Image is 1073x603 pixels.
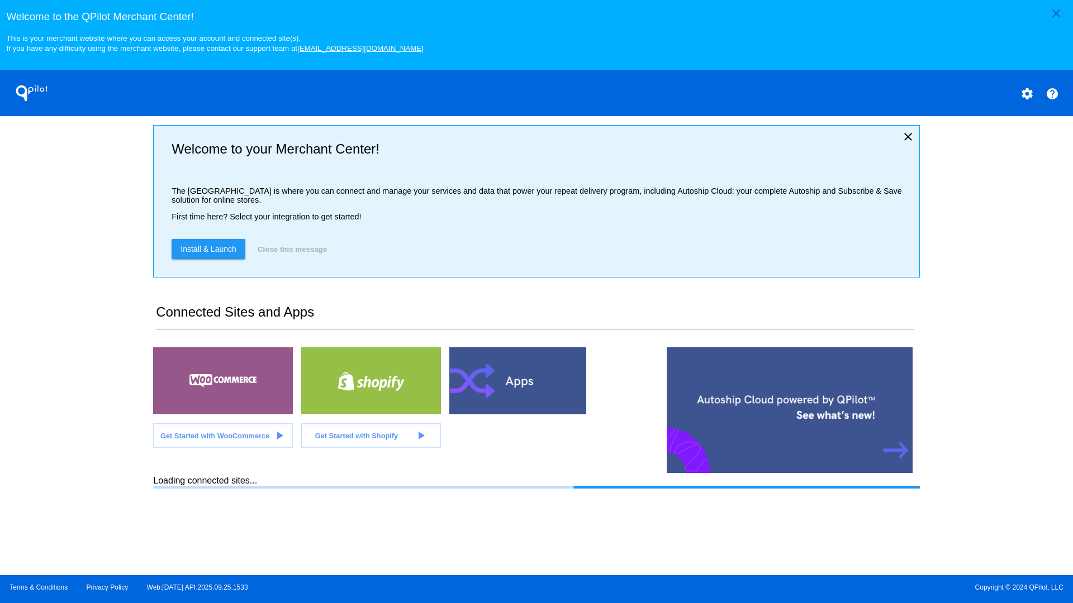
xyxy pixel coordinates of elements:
[172,141,910,157] h2: Welcome to your Merchant Center!
[546,583,1063,591] span: Copyright © 2024 QPilot, LLC
[301,423,441,448] a: Get Started with Shopify
[414,429,428,442] mat-icon: play_arrow
[147,583,248,591] a: Web:[DATE] API:2025.09.25.1533
[87,583,129,591] a: Privacy Policy
[297,44,424,52] a: [EMAIL_ADDRESS][DOMAIN_NAME]
[156,304,914,329] h2: Connected Sites and Apps
[172,186,910,204] p: The [GEOGRAPHIC_DATA] is where you can connect and manage your services and data that power your ...
[172,212,910,221] p: First time here? Select your integration to get started!
[901,130,915,143] mat-icon: close
[160,432,269,440] span: Get Started with WooCommerce
[273,429,286,442] mat-icon: play_arrow
[10,82,54,104] h1: QPilot
[315,432,398,440] span: Get Started with Shopify
[1046,87,1059,100] mat-icon: help
[181,245,236,253] span: Install & Launch
[153,423,293,448] a: Get Started with WooCommerce
[153,476,919,489] div: Loading connected sites...
[172,239,245,259] a: Install & Launch
[1050,7,1063,20] mat-icon: close
[1020,87,1034,100] mat-icon: settings
[254,239,330,259] button: Close this message
[10,583,68,591] a: Terms & Conditions
[6,34,423,52] small: This is your merchant website where you can access your account and connected site(s). If you hav...
[6,11,1066,23] h3: Welcome to the QPilot Merchant Center!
